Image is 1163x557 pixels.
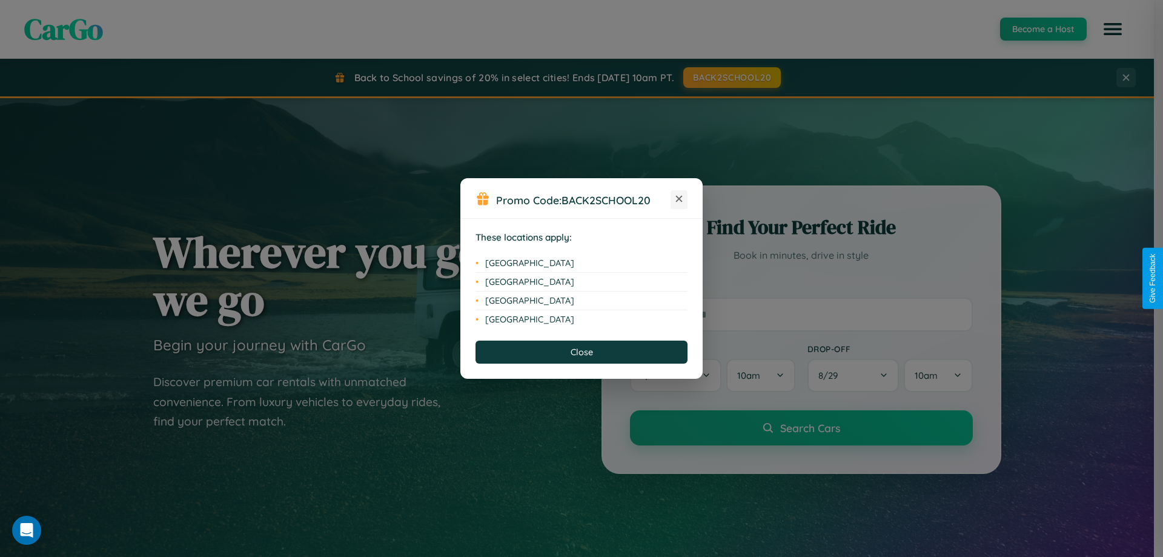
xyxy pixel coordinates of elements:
[475,232,572,243] strong: These locations apply:
[475,273,688,292] li: [GEOGRAPHIC_DATA]
[1148,254,1157,303] div: Give Feedback
[496,193,671,207] h3: Promo Code:
[562,193,651,207] b: BACK2SCHOOL20
[475,292,688,310] li: [GEOGRAPHIC_DATA]
[475,341,688,364] button: Close
[12,516,41,545] div: Open Intercom Messenger
[475,254,688,273] li: [GEOGRAPHIC_DATA]
[475,310,688,329] li: [GEOGRAPHIC_DATA]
